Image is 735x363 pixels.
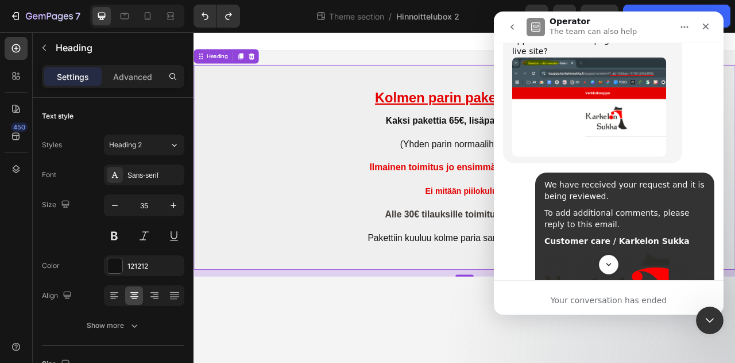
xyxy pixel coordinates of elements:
div: Heading [14,25,45,36]
p: ⁠⁠⁠⁠⁠⁠⁠ [1,43,688,301]
div: Font [42,170,56,180]
div: 121212 [127,261,181,272]
div: Show more [87,320,140,331]
span: Hinnoittelubox 2 [396,10,459,22]
button: Scroll to bottom [105,243,125,263]
iframe: Intercom live chat [494,12,724,315]
div: Sans-serif [127,170,181,181]
div: Undo/Redo [194,5,240,28]
p: Advanced [113,71,152,83]
div: Color [42,261,60,271]
p: 7 [75,9,80,23]
p: Heading [56,41,180,55]
span: Heading 2 [109,140,142,150]
strong: Kaksi pakettia 65€, lisäpaketit 32,50€ [244,106,444,119]
button: 7 [5,5,86,28]
span: Theme section [327,10,386,22]
strong: Ei mitään piilokuluja [295,196,394,208]
button: Heading 2 [104,135,184,155]
button: Show more [42,315,184,336]
div: Publish Theme Section [633,10,721,22]
b: Customer care / Karkelon Sukka [51,225,196,234]
span: (Yhden parin normaalihinta 17€) [262,136,427,148]
u: Kolmen parin paketti 39,50€ [231,74,459,93]
p: Settings [57,71,89,83]
iframe: Design area [194,32,735,363]
button: Save [581,5,618,28]
strong: Alle 30€ tilauksille toimitusmaksu 5€. [243,225,446,238]
button: Publish Theme Section [623,5,730,28]
span: / [389,10,392,22]
div: Text style [42,111,73,121]
span: Pakettiin kuuluu kolme paria samanlaisia sukkia. [221,255,467,268]
div: Styles [42,140,62,150]
div: 450 [11,123,28,132]
div: We have received your request and it is being reviewed. [51,168,211,190]
div: Align [42,288,74,304]
div: To add additional comments, please reply to this email. [51,196,211,219]
strong: Ilmainen toimitus jo ensimmäiselle paketille [223,165,462,178]
strong: . [462,165,466,178]
iframe: Intercom live chat [696,307,724,334]
div: Size [42,197,72,213]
